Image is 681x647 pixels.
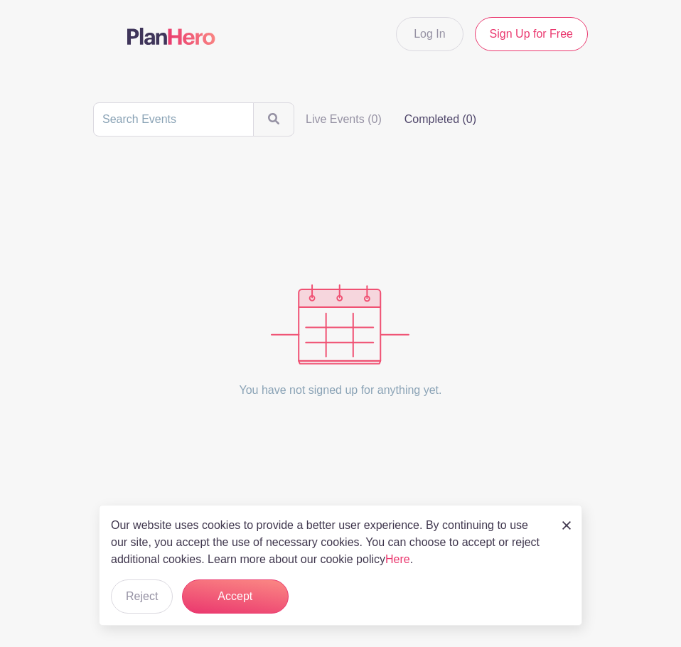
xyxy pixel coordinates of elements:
[271,284,409,365] img: events_empty-56550af544ae17c43cc50f3ebafa394433d06d5f1891c01edc4b5d1d59cfda54.svg
[111,517,547,568] p: Our website uses cookies to provide a better user experience. By continuing to use our site, you ...
[396,17,463,51] a: Log In
[562,521,571,530] img: close_button-5f87c8562297e5c2d7936805f587ecaba9071eb48480494691a3f1689db116b3.svg
[385,553,410,565] a: Here
[111,579,173,614] button: Reject
[240,365,442,416] p: You have not signed up for anything yet.
[393,105,488,134] label: Completed (0)
[475,17,588,51] a: Sign Up for Free
[294,105,488,134] div: filters
[182,579,289,614] button: Accept
[127,28,215,45] img: logo-507f7623f17ff9eddc593b1ce0a138ce2505c220e1c5a4e2b4648c50719b7d32.svg
[294,105,393,134] label: Live Events (0)
[93,102,254,137] input: Search Events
